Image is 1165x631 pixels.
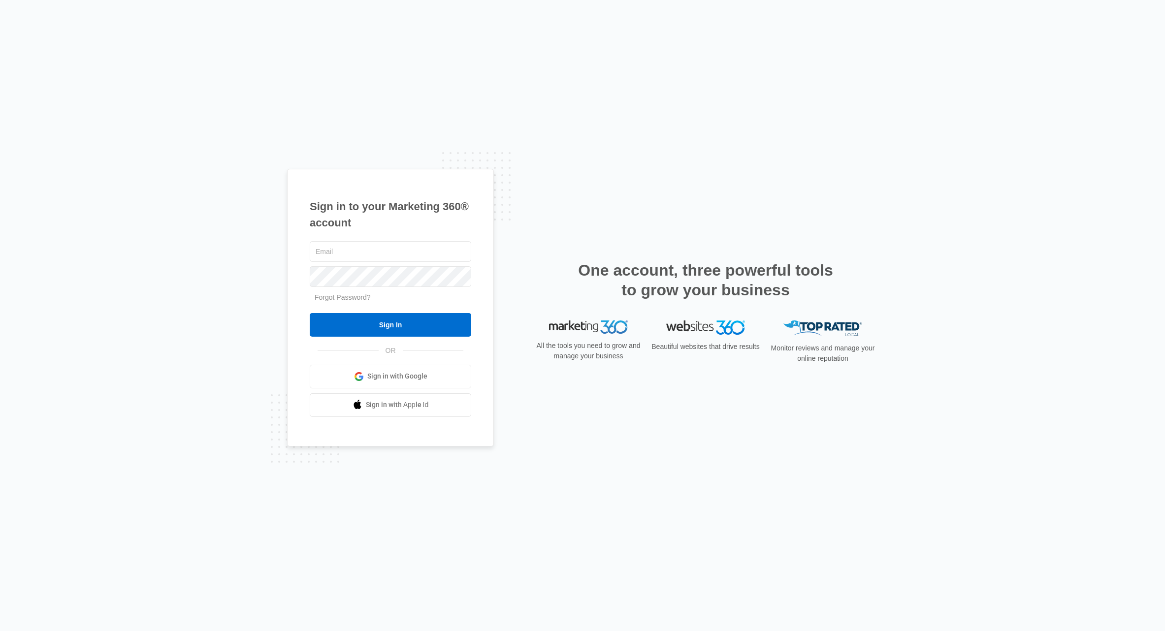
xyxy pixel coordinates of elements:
[310,241,471,262] input: Email
[575,260,836,300] h2: One account, three powerful tools to grow your business
[366,400,429,410] span: Sign in with Apple Id
[310,198,471,231] h1: Sign in to your Marketing 360® account
[768,343,878,364] p: Monitor reviews and manage your online reputation
[367,371,427,381] span: Sign in with Google
[379,346,403,356] span: OR
[549,320,628,334] img: Marketing 360
[310,393,471,417] a: Sign in with Apple Id
[310,313,471,337] input: Sign In
[650,342,761,352] p: Beautiful websites that drive results
[666,320,745,335] img: Websites 360
[310,365,471,388] a: Sign in with Google
[315,293,371,301] a: Forgot Password?
[783,320,862,337] img: Top Rated Local
[533,341,644,361] p: All the tools you need to grow and manage your business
